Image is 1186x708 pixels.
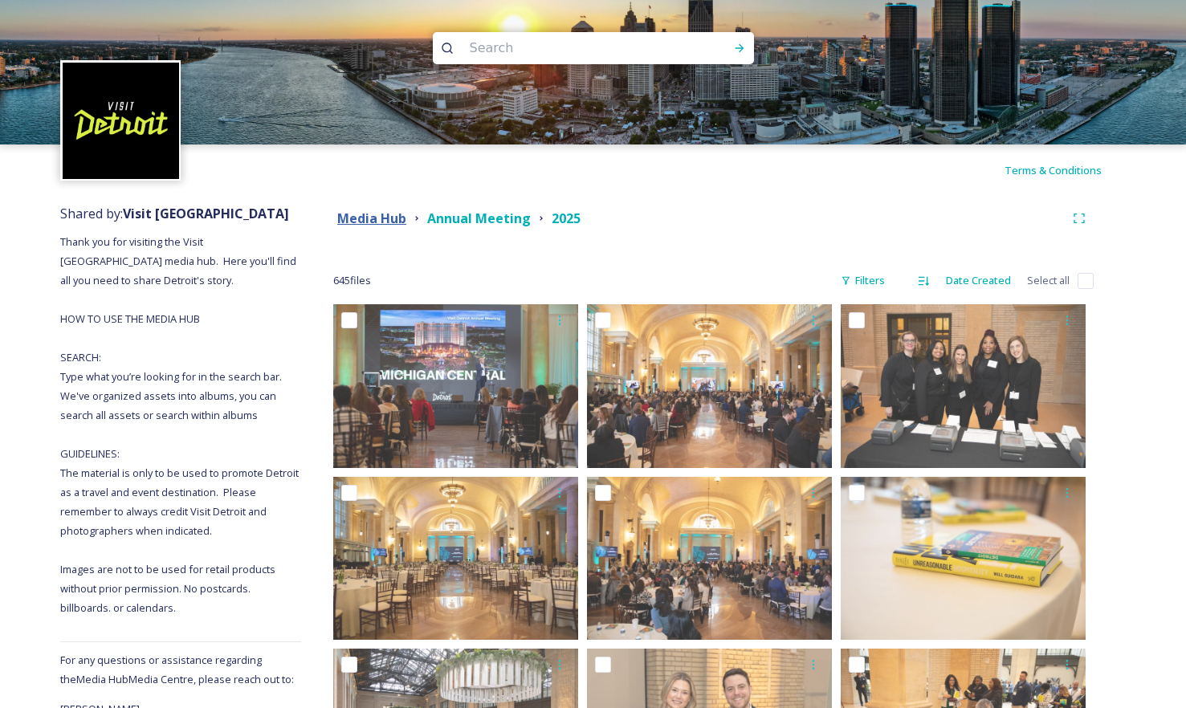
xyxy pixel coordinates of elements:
[60,653,294,686] span: For any questions or assistance regarding the Media Hub Media Centre, please reach out to:
[1005,163,1102,177] span: Terms & Conditions
[833,265,893,296] div: Filters
[333,273,371,288] span: 645 file s
[60,234,301,615] span: Thank you for visiting the Visit [GEOGRAPHIC_DATA] media hub. Here you'll find all you need to sh...
[552,210,581,227] strong: 2025
[841,476,1086,639] img: Annual Meeting (563).jpg
[1005,161,1126,180] a: Terms & Conditions
[333,304,578,467] img: Annual Meeting (300).jpg
[427,210,531,227] strong: Annual Meeting
[333,476,578,639] img: Annual Meeting (571).jpg
[587,304,832,467] img: Annual Meeting (495).jpg
[123,205,289,222] strong: Visit [GEOGRAPHIC_DATA]
[63,63,179,179] img: VISIT%20DETROIT%20LOGO%20-%20BLACK%20BACKGROUND.png
[938,265,1019,296] div: Date Created
[60,205,289,222] span: Shared by:
[462,31,682,66] input: Search
[337,210,406,227] strong: Media Hub
[1027,273,1070,288] span: Select all
[587,476,832,639] img: Annual Meeting (572).jpg
[841,304,1086,467] img: Annual Meeting (570).jpg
